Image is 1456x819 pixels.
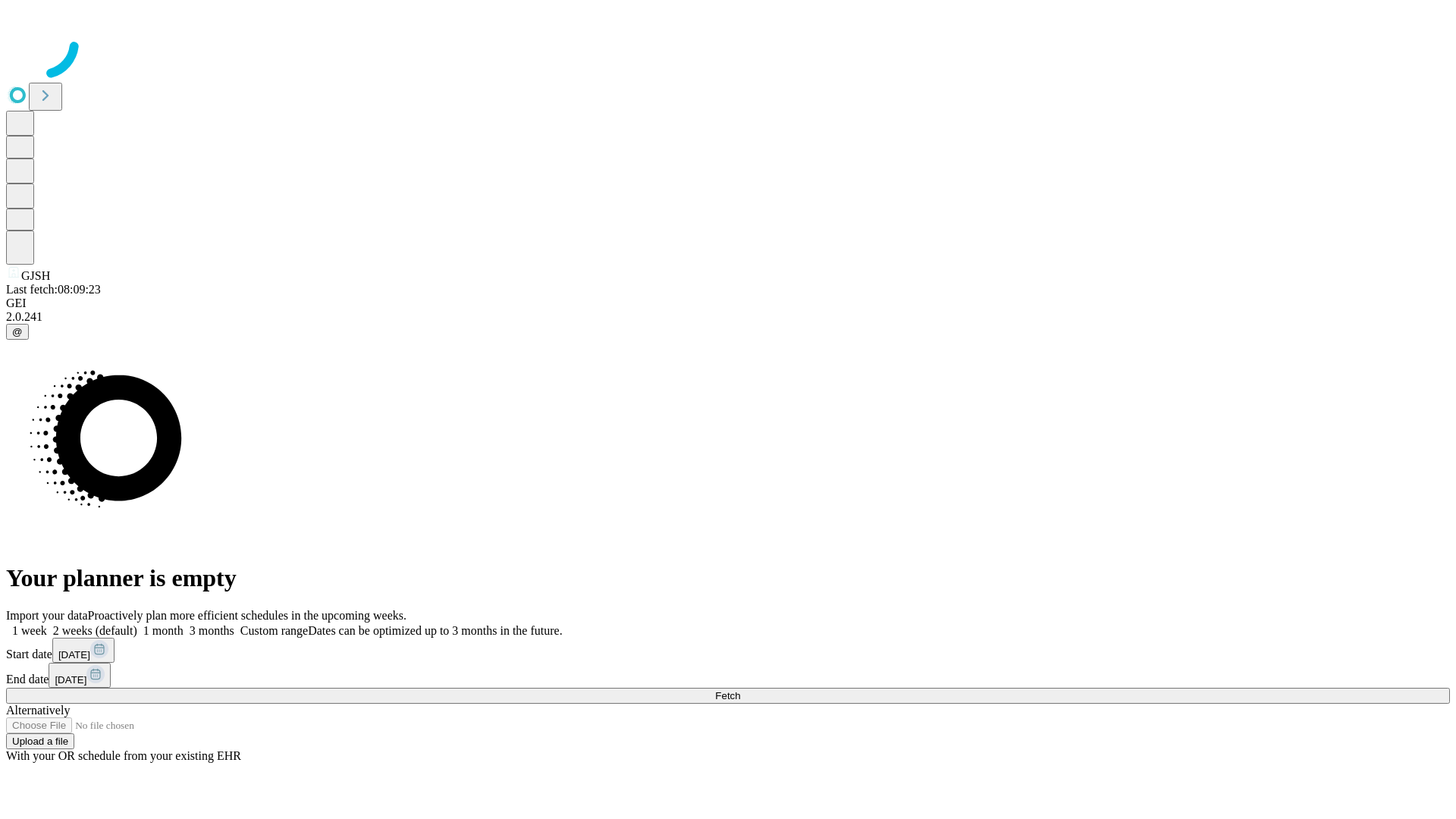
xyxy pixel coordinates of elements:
[6,638,1450,663] div: Start date
[53,624,137,637] span: 2 weeks (default)
[58,649,90,661] span: [DATE]
[55,674,86,686] span: [DATE]
[6,324,29,340] button: @
[6,297,1450,310] div: GEI
[6,663,1450,688] div: End date
[240,624,308,637] span: Custom range
[6,688,1450,704] button: Fetch
[6,283,101,296] span: Last fetch: 08:09:23
[308,624,562,637] span: Dates can be optimized up to 3 months in the future.
[21,269,50,282] span: GJSH
[12,624,47,637] span: 1 week
[715,690,740,701] span: Fetch
[49,663,111,688] button: [DATE]
[190,624,234,637] span: 3 months
[6,749,241,762] span: With your OR schedule from your existing EHR
[88,609,406,622] span: Proactively plan more efficient schedules in the upcoming weeks.
[12,326,23,337] span: @
[6,564,1450,592] h1: Your planner is empty
[6,704,70,717] span: Alternatively
[143,624,184,637] span: 1 month
[6,733,74,749] button: Upload a file
[6,609,88,622] span: Import your data
[6,310,1450,324] div: 2.0.241
[52,638,115,663] button: [DATE]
